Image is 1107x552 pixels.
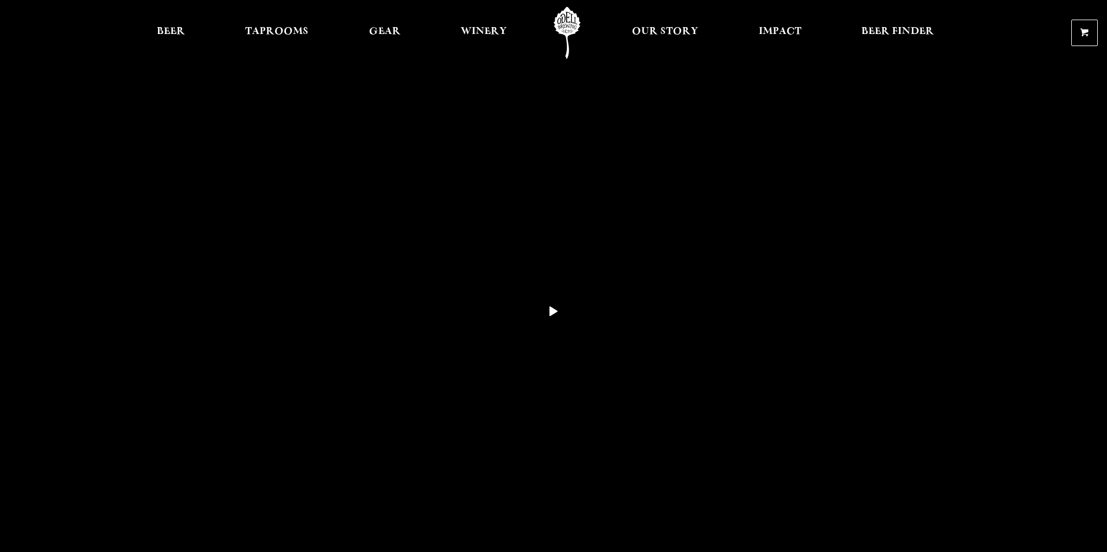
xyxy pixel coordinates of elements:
[759,27,801,36] span: Impact
[632,27,698,36] span: Our Story
[369,27,401,36] span: Gear
[245,27,308,36] span: Taprooms
[461,27,507,36] span: Winery
[751,7,809,59] a: Impact
[453,7,514,59] a: Winery
[854,7,942,59] a: Beer Finder
[861,27,934,36] span: Beer Finder
[545,7,589,59] a: Odell Home
[157,27,185,36] span: Beer
[149,7,193,59] a: Beer
[362,7,408,59] a: Gear
[238,7,316,59] a: Taprooms
[624,7,706,59] a: Our Story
